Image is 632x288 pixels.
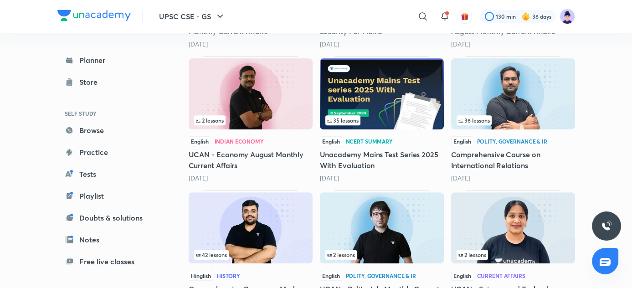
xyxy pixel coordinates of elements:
[57,10,131,21] img: Company Logo
[346,139,393,144] div: NCERT Summary
[457,115,570,125] div: left
[189,56,313,183] div: UCAN - Economy August Monthly Current Affairs
[215,139,264,144] div: Indian Economy
[325,115,438,125] div: infosection
[320,58,444,129] img: Thumbnail
[451,174,575,183] div: 28 days ago
[194,115,307,125] div: infocontainer
[325,250,438,260] div: infocontainer
[461,12,469,21] img: avatar
[57,121,163,139] a: Browse
[458,252,486,257] span: 2 lessons
[57,51,163,69] a: Planner
[189,192,313,263] img: Thumbnail
[325,115,438,125] div: left
[194,250,307,260] div: infocontainer
[451,136,473,146] span: English
[327,252,355,257] span: 2 lessons
[189,149,313,171] h5: UCAN - Economy August Monthly Current Affairs
[451,56,575,183] div: Comprehensive Course on International Relations
[194,250,307,260] div: infosection
[320,271,342,281] span: English
[477,273,525,278] div: Current Affairs
[327,118,359,123] span: 35 lessons
[57,187,163,205] a: Playlist
[217,273,240,278] div: History
[457,250,570,260] div: infocontainer
[57,73,163,91] a: Store
[457,9,472,24] button: avatar
[457,250,570,260] div: left
[325,250,438,260] div: infosection
[154,7,231,26] button: UPSC CSE - GS
[451,58,575,129] img: Thumbnail
[196,118,224,123] span: 2 lessons
[601,221,612,231] img: ttu
[189,174,313,183] div: 13 days ago
[189,271,213,281] span: Hinglish
[189,136,211,146] span: English
[196,252,227,257] span: 42 lessons
[57,165,163,183] a: Tests
[57,231,163,249] a: Notes
[320,56,444,183] div: Unacademy Mains Test Series 2025 With Evaluation
[194,115,307,125] div: infosection
[458,118,490,123] span: 36 lessons
[451,192,575,263] img: Thumbnail
[189,40,313,49] div: 7 days ago
[320,192,444,263] img: Thumbnail
[320,174,444,183] div: 23 days ago
[560,9,575,24] img: Ravi Chalotra
[57,10,131,23] a: Company Logo
[457,115,570,125] div: infocontainer
[189,58,313,129] img: Thumbnail
[57,209,163,227] a: Doubts & solutions
[457,250,570,260] div: infosection
[194,115,307,125] div: left
[451,149,575,171] h5: Comprehensive Course on International Relations
[451,40,575,49] div: 12 days ago
[346,273,416,278] div: Polity, Governance & IR
[521,12,530,21] img: streak
[477,139,547,144] div: Polity, Governance & IR
[320,136,342,146] span: English
[325,115,438,125] div: infocontainer
[325,250,438,260] div: left
[457,115,570,125] div: infosection
[320,149,444,171] h5: Unacademy Mains Test Series 2025 With Evaluation
[320,40,444,49] div: 7 days ago
[57,143,163,161] a: Practice
[451,271,473,281] span: English
[57,252,163,271] a: Free live classes
[194,250,307,260] div: left
[57,106,163,121] h6: SELF STUDY
[79,77,103,87] div: Store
